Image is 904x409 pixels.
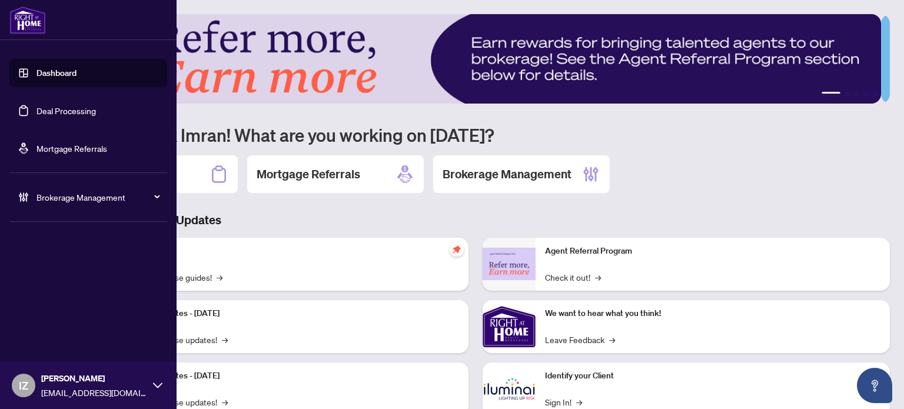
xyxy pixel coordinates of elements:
[845,92,850,97] button: 2
[545,307,880,320] p: We want to hear what you think!
[61,124,890,146] h1: Welcome back Imran! What are you working on [DATE]?
[217,271,222,284] span: →
[545,271,601,284] a: Check it out!→
[36,105,96,116] a: Deal Processing
[222,333,228,346] span: →
[443,166,571,182] h2: Brokerage Management
[61,14,881,104] img: Slide 0
[41,386,147,399] span: [EMAIL_ADDRESS][DOMAIN_NAME]
[873,92,878,97] button: 5
[124,307,459,320] p: Platform Updates - [DATE]
[124,370,459,383] p: Platform Updates - [DATE]
[222,395,228,408] span: →
[124,245,459,258] p: Self-Help
[41,372,147,385] span: [PERSON_NAME]
[576,395,582,408] span: →
[450,242,464,257] span: pushpin
[857,368,892,403] button: Open asap
[609,333,615,346] span: →
[36,143,107,154] a: Mortgage Referrals
[545,333,615,346] a: Leave Feedback→
[855,92,859,97] button: 3
[483,248,536,280] img: Agent Referral Program
[483,300,536,353] img: We want to hear what you think!
[864,92,869,97] button: 4
[9,6,46,34] img: logo
[61,212,890,228] h3: Brokerage & Industry Updates
[257,166,360,182] h2: Mortgage Referrals
[545,395,582,408] a: Sign In!→
[545,245,880,258] p: Agent Referral Program
[36,68,77,78] a: Dashboard
[19,377,28,394] span: IZ
[545,370,880,383] p: Identify your Client
[595,271,601,284] span: →
[822,92,840,97] button: 1
[36,191,159,204] span: Brokerage Management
